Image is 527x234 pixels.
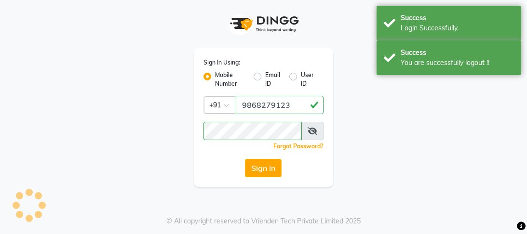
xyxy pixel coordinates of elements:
[301,71,316,88] label: User ID
[265,71,282,88] label: Email ID
[225,10,302,38] img: logo1.svg
[273,143,324,150] a: Forgot Password?
[203,58,240,67] label: Sign In Using:
[215,71,246,88] label: Mobile Number
[401,58,514,68] div: You are successfully logout !!
[236,96,324,114] input: Username
[401,23,514,33] div: Login Successfully.
[245,159,282,177] button: Sign In
[401,48,514,58] div: Success
[203,122,302,140] input: Username
[401,13,514,23] div: Success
